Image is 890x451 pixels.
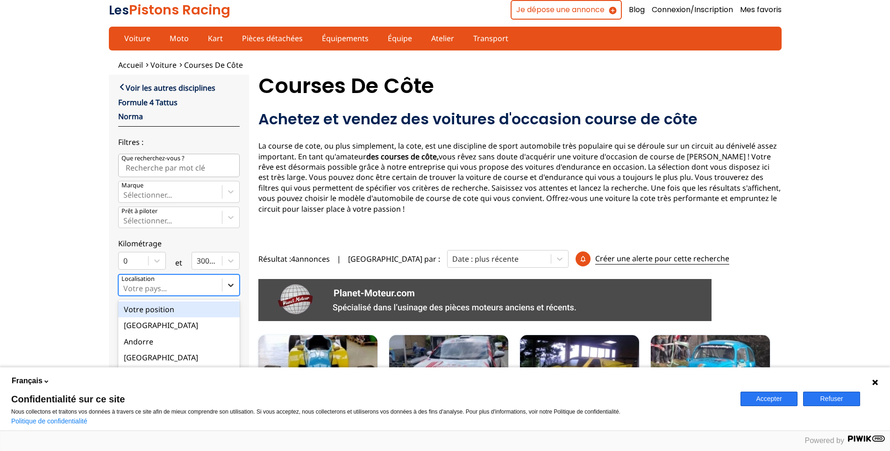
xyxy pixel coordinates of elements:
[258,335,377,405] img: RENAULT FORMULE TATTUS 2000
[118,60,143,70] a: Accueil
[175,258,182,268] p: et
[118,317,240,333] div: [GEOGRAPHIC_DATA]
[184,60,243,70] a: Courses de Côte
[164,30,195,46] a: Moto
[348,254,440,264] p: [GEOGRAPHIC_DATA] par :
[258,254,330,264] span: Résultat : 4 annonces
[11,394,729,404] span: Confidentialité sur ce site
[258,110,782,129] h2: Achetez et vendez des voitures d'occasion course de côte
[121,275,155,283] p: Localisation
[123,284,125,293] input: Votre pays...Votre position[GEOGRAPHIC_DATA]Andorre[GEOGRAPHIC_DATA][GEOGRAPHIC_DATA][GEOGRAPHIC_...
[118,111,143,122] a: Norma
[118,30,157,46] a: Voiture
[740,392,797,406] button: Accepter
[118,366,240,382] div: [GEOGRAPHIC_DATA]
[366,151,439,162] strong: des courses de côte,
[118,97,178,107] a: Formule 4 Tattus
[803,392,860,406] button: Refuser
[629,5,645,15] a: Blog
[11,417,87,425] a: Politique de confidentialité
[740,5,782,15] a: Mes favoris
[121,207,157,215] p: Prêt à piloter
[12,376,43,386] span: Français
[121,154,185,163] p: Que recherchez-vous ?
[316,30,375,46] a: Équipements
[382,30,418,46] a: Équipe
[389,335,508,405] img: 308 CUP RACING
[651,335,770,405] a: VW COX CUP, ex super vw cup24
[258,141,782,214] p: La course de cote, ou plus simplement, la cote, est une discipline de sport automobile très popul...
[118,82,215,93] a: Voir les autres disciplines
[595,253,729,264] p: Créer une alerte pour cette recherche
[118,350,240,365] div: [GEOGRAPHIC_DATA]
[520,335,639,405] a: Proto de course82
[118,154,240,177] input: Que recherchez-vous ?
[118,301,240,317] div: Votre position
[109,0,230,19] a: LesPistons Racing
[520,335,639,405] img: Proto de course
[425,30,460,46] a: Atelier
[123,257,125,265] input: 0
[389,335,508,405] a: 308 CUP RACING 45
[202,30,229,46] a: Kart
[109,2,129,19] span: Les
[258,335,377,405] a: RENAULT FORMULE TATTUS 200011
[337,254,341,264] span: |
[123,216,125,225] input: Prêt à piloterSélectionner...
[123,191,125,199] input: MarqueSélectionner...
[652,5,733,15] a: Connexion/Inscription
[11,408,729,415] p: Nous collectons et traitons vos données à travers ce site afin de mieux comprendre son utilisatio...
[118,137,240,147] p: Filtres :
[197,257,199,265] input: 300000
[236,30,309,46] a: Pièces détachées
[121,181,143,190] p: Marque
[150,60,177,70] a: Voiture
[651,335,770,405] img: VW COX CUP, ex super vw cup
[258,75,782,97] h1: Courses de Côte
[805,437,845,444] span: Powered by
[118,238,240,249] p: Kilométrage
[118,334,240,350] div: Andorre
[467,30,514,46] a: Transport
